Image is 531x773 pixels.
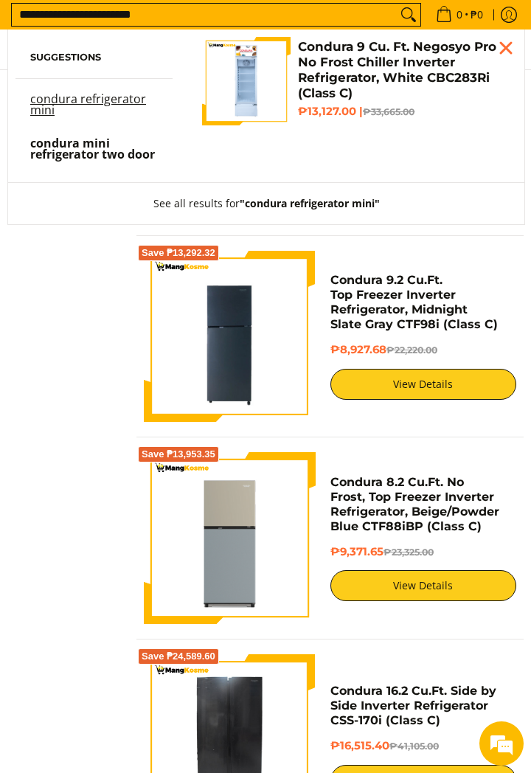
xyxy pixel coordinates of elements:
mark: condura refrigerator mini [30,91,146,118]
img: Condura 9 Cu. Ft. Negosyo Pro No Frost Chiller Inverter Refrigerator, White CBC283Ri (Class C) [202,37,291,125]
textarea: Type your message and click 'Submit' [7,403,281,454]
a: condura refrigerator mini [30,94,158,131]
button: See all results for"condura refrigerator mini" [139,183,395,224]
h6: ₱16,515.40 [330,739,517,754]
a: Condura 9.2 Cu.Ft. Top Freezer Inverter Refrigerator, Midnight Slate Gray CTF98i (Class C) [330,273,498,331]
del: ₱41,105.00 [389,741,439,752]
span: 0 [454,10,465,20]
span: Save ₱24,589.60 [142,652,215,661]
a: View Details [330,570,517,601]
span: Save ₱13,953.35 [142,450,215,459]
span: condura mini refrigerator two door [30,135,155,162]
a: Condura 16.2 Cu.Ft. Side by Side Inverter Refrigerator CSS-170i (Class C) [330,684,496,727]
span: ₱0 [468,10,485,20]
a: Condura 9 Cu. Ft. Negosyo Pro No Frost Chiller Inverter Refrigerator, White CBC283Ri (Class C) Co... [202,37,502,125]
h4: Condura 9 Cu. Ft. Negosyo Pro No Frost Chiller Inverter Refrigerator, White CBC283Ri (Class C) [298,39,502,101]
del: ₱23,325.00 [383,547,434,558]
div: Minimize live chat window [242,7,277,43]
h6: ₱9,371.65 [330,545,517,560]
div: Leave a message [77,83,248,102]
a: condura mini refrigerator two door [30,138,158,175]
button: Search [397,4,420,26]
img: Condura 9.2 Cu.Ft. Top Freezer Inverter Refrigerator, Midnight Slate Gray CTF98i (Class C) [144,251,316,423]
h6: ₱13,127.00 | [298,105,502,119]
span: • [431,7,487,23]
del: ₱33,665.00 [363,106,414,117]
a: Condura 8.2 Cu.Ft. No Frost, Top Freezer Inverter Refrigerator, Beige/Powder Blue CTF88iBP (Class C) [330,475,499,533]
del: ₱22,220.00 [386,344,437,356]
em: Submit [216,454,268,474]
img: Condura 8.2 Cu.Ft. No Frost, Top Freezer Inverter Refrigerator, Beige/Powder Blue CTF88iBP (Class C) [144,452,316,624]
h6: ₱8,927.68 [330,343,517,358]
span: Save ₱13,292.32 [142,249,215,257]
div: Close pop up [495,37,517,59]
a: View Details [330,369,517,400]
span: We are offline. Please leave us a message. [31,186,257,335]
h6: Suggestions [30,52,158,63]
strong: "condura refrigerator mini" [240,196,380,210]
